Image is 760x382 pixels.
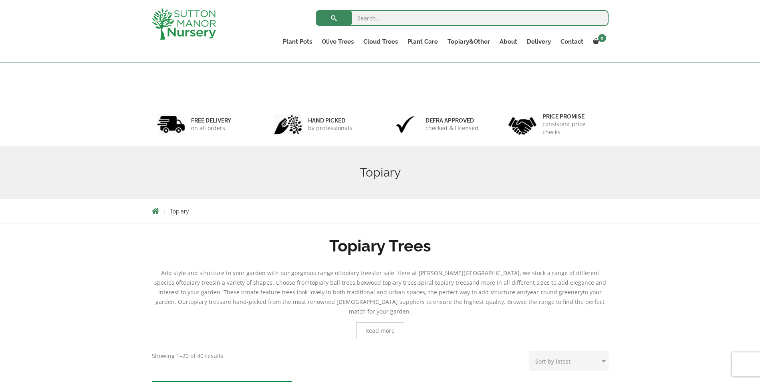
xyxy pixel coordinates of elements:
[310,279,355,286] span: topiary ball trees
[443,36,495,47] a: Topiary&Other
[222,298,605,315] span: are hand-picked from the most renowned [DEMOGRAPHIC_DATA] suppliers to ensure the highest quality...
[529,351,609,371] select: Shop order
[418,279,469,286] span: spiral topiary trees
[308,124,352,132] p: by professionals
[215,279,310,286] span: in a variety of shapes. Choose from
[365,328,395,334] span: Read more
[154,269,599,286] span: for sale. Here at [PERSON_NAME][GEOGRAPHIC_DATA], we stock a range of different species of
[495,36,522,47] a: About
[508,112,536,137] img: 4.jpg
[559,288,583,296] span: greenery
[542,113,603,120] h6: Price promise
[317,36,359,47] a: Olive Trees
[157,114,185,135] img: 1.jpg
[340,269,374,277] span: topiary trees
[316,10,609,26] input: Search...
[308,117,352,124] h6: hand picked
[556,36,588,47] a: Contact
[355,279,357,286] span: ,
[359,36,403,47] a: Cloud Trees
[152,208,609,214] nav: Breadcrumbs
[542,120,603,136] p: consistent price checks
[357,279,417,286] span: boxwood topiary trees
[161,269,340,277] span: Add style and structure to your garden with our gorgeous range of
[191,124,231,132] p: on all orders
[425,124,478,132] p: checked & Licensed
[417,279,418,286] span: ,
[181,279,215,286] span: topiary trees
[403,36,443,47] a: Plant Care
[588,36,609,47] a: 0
[329,236,431,255] b: Topiary Trees
[152,8,216,40] img: logo
[598,34,606,42] span: 0
[191,117,231,124] h6: FREE DELIVERY
[188,298,222,306] span: topiary trees
[522,36,556,47] a: Delivery
[152,351,224,361] p: Showing 1–20 of 40 results
[170,208,189,215] span: Topiary
[152,165,609,180] h1: Topiary
[527,288,557,296] span: year-round
[278,36,317,47] a: Plant Pots
[274,114,302,135] img: 2.jpg
[425,117,478,124] h6: Defra approved
[391,114,419,135] img: 3.jpg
